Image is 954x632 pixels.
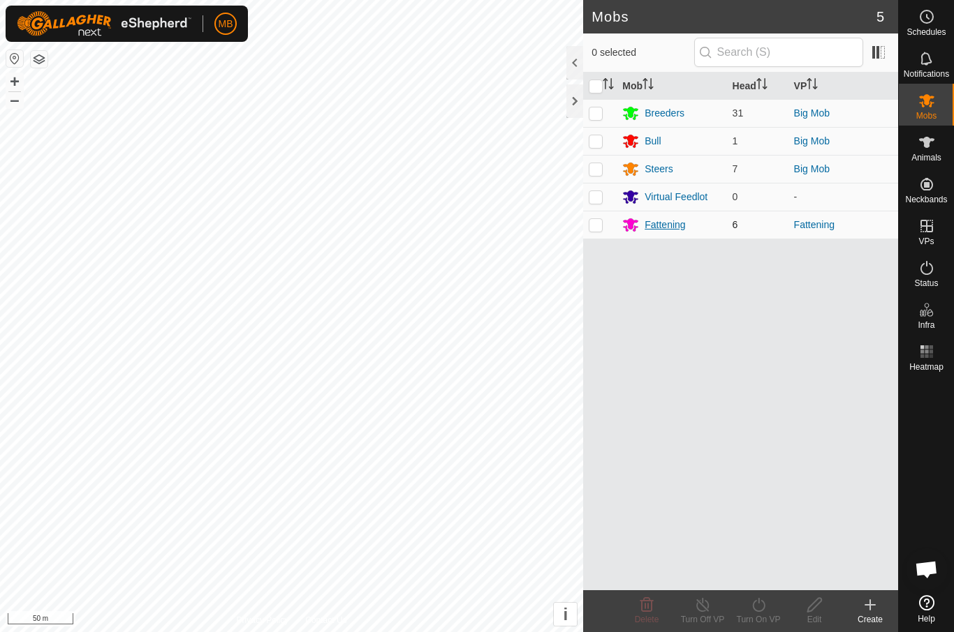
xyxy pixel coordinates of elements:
[17,11,191,36] img: Gallagher Logo
[794,135,830,146] a: Big Mob
[635,615,659,624] span: Delete
[31,51,47,68] button: Map Layers
[807,80,818,91] p-sorticon: Activate to sort
[733,107,744,119] span: 31
[731,613,786,626] div: Turn On VP
[794,219,835,230] a: Fattening
[237,614,289,626] a: Privacy Policy
[794,107,830,119] a: Big Mob
[645,162,673,176] div: Steers
[914,279,938,287] span: Status
[842,613,898,626] div: Create
[645,134,661,149] div: Bull
[906,548,948,590] div: Open chat
[876,6,884,27] span: 5
[907,28,946,36] span: Schedules
[916,112,937,120] span: Mobs
[6,91,23,108] button: –
[6,73,23,90] button: +
[305,614,346,626] a: Contact Us
[918,615,935,623] span: Help
[733,219,738,230] span: 6
[645,218,685,232] div: Fattening
[694,38,863,67] input: Search (S)
[554,603,577,626] button: i
[592,8,876,25] h2: Mobs
[645,106,684,121] div: Breeders
[592,45,694,60] span: 0 selected
[733,191,738,202] span: 0
[733,163,738,174] span: 7
[899,589,954,629] a: Help
[603,80,614,91] p-sorticon: Activate to sort
[911,153,941,162] span: Animals
[918,321,934,329] span: Infra
[909,363,944,371] span: Heatmap
[905,195,947,204] span: Neckbands
[643,80,654,91] p-sorticon: Activate to sort
[219,17,233,31] span: MB
[794,163,830,174] a: Big Mob
[645,190,707,204] div: Virtual Feedlot
[786,613,842,626] div: Edit
[675,613,731,626] div: Turn Off VP
[6,50,23,67] button: Reset Map
[756,80,768,91] p-sorticon: Activate to sort
[788,183,898,211] td: -
[733,135,738,146] span: 1
[918,237,934,246] span: VPs
[788,73,898,100] th: VP
[563,605,568,624] span: i
[904,70,949,78] span: Notifications
[727,73,788,100] th: Head
[617,73,726,100] th: Mob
